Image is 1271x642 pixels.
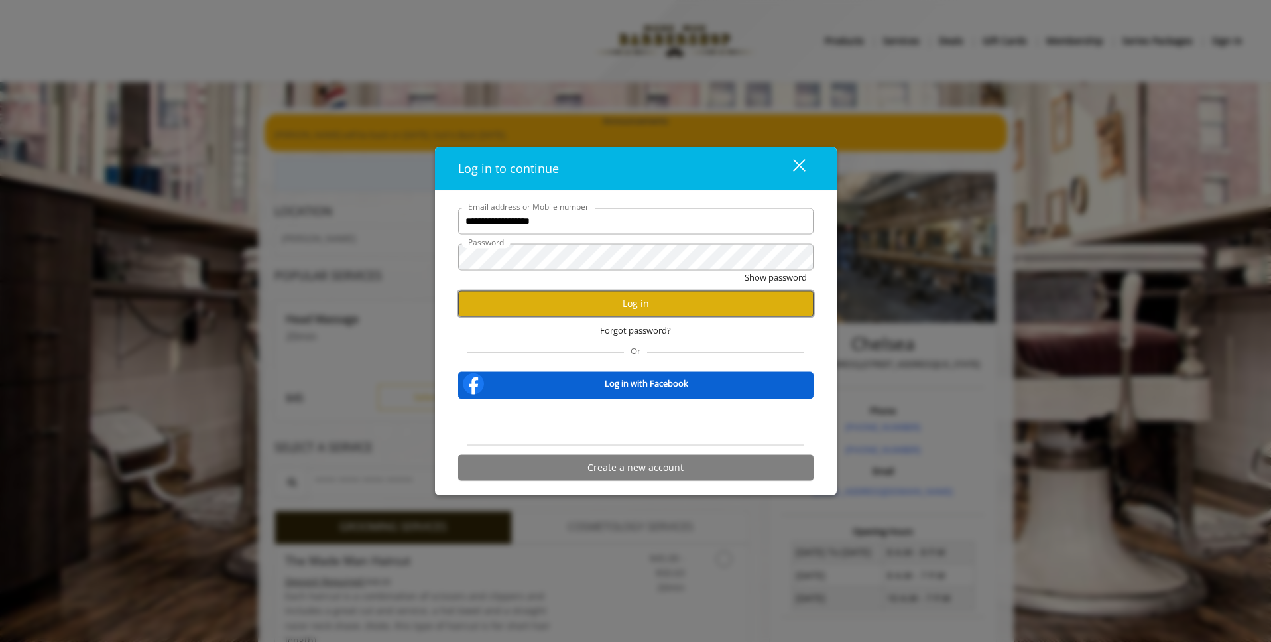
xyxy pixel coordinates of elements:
span: Forgot password? [600,323,671,337]
button: Show password [745,270,807,284]
span: Or [624,344,647,356]
button: close dialog [768,155,814,182]
button: Log in [458,290,814,316]
iframe: Sign in with Google Button [568,407,703,436]
button: Create a new account [458,454,814,480]
span: Log in to continue [458,160,559,176]
label: Password [461,235,511,248]
b: Log in with Facebook [605,377,688,391]
input: Email address or Mobile number [458,208,814,234]
div: close dialog [778,159,804,178]
input: Password [458,243,814,270]
img: facebook-logo [460,370,487,397]
label: Email address or Mobile number [461,200,595,212]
